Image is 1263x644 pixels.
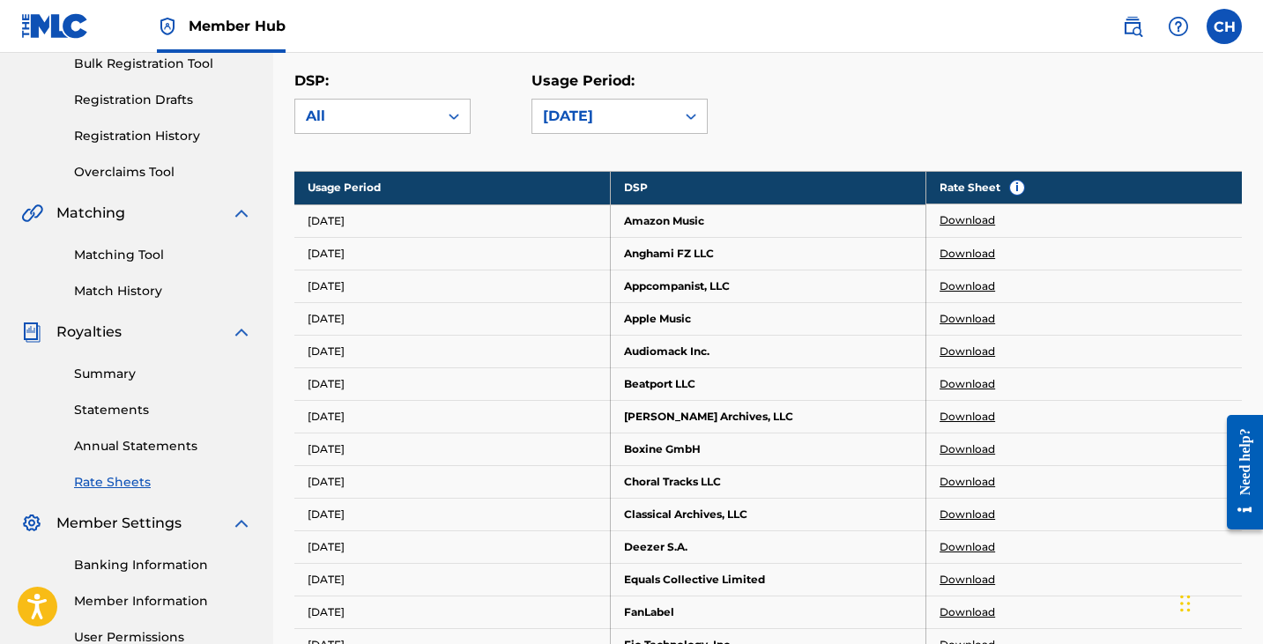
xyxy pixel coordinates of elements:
[940,212,995,228] a: Download
[610,465,925,498] td: Choral Tracks LLC
[610,171,925,204] th: DSP
[74,365,252,383] a: Summary
[940,409,995,425] a: Download
[940,246,995,262] a: Download
[74,282,252,300] a: Match History
[940,311,995,327] a: Download
[940,604,995,620] a: Download
[294,204,610,237] td: [DATE]
[74,473,252,492] a: Rate Sheets
[56,513,182,534] span: Member Settings
[610,302,925,335] td: Apple Music
[1207,9,1242,44] div: User Menu
[294,596,610,628] td: [DATE]
[294,498,610,530] td: [DATE]
[610,530,925,563] td: Deezer S.A.
[610,270,925,302] td: Appcompanist, LLC
[294,335,610,367] td: [DATE]
[1115,9,1150,44] a: Public Search
[74,91,252,109] a: Registration Drafts
[74,55,252,73] a: Bulk Registration Tool
[610,563,925,596] td: Equals Collective Limited
[1168,16,1189,37] img: help
[610,367,925,400] td: Beatport LLC
[940,572,995,588] a: Download
[294,237,610,270] td: [DATE]
[926,171,1242,204] th: Rate Sheet
[531,72,635,89] label: Usage Period:
[294,72,329,89] label: DSP:
[74,401,252,419] a: Statements
[1214,401,1263,543] iframe: Resource Center
[157,16,178,37] img: Top Rightsholder
[940,507,995,522] a: Download
[21,203,43,224] img: Matching
[294,367,610,400] td: [DATE]
[21,513,42,534] img: Member Settings
[231,322,252,343] img: expand
[56,322,122,343] span: Royalties
[74,246,252,264] a: Matching Tool
[56,203,125,224] span: Matching
[294,171,610,204] th: Usage Period
[940,539,995,555] a: Download
[940,344,995,359] a: Download
[1122,16,1143,37] img: search
[74,127,252,145] a: Registration History
[294,433,610,465] td: [DATE]
[543,106,665,127] div: [DATE]
[189,16,286,36] span: Member Hub
[306,106,427,127] div: All
[610,596,925,628] td: FanLabel
[294,530,610,563] td: [DATE]
[1180,577,1191,630] div: Drag
[74,592,252,611] a: Member Information
[294,563,610,596] td: [DATE]
[610,400,925,433] td: [PERSON_NAME] Archives, LLC
[610,433,925,465] td: Boxine GmbH
[74,437,252,455] a: Annual Statements
[74,163,252,181] a: Overclaims Tool
[610,237,925,270] td: Anghami FZ LLC
[21,322,42,343] img: Royalties
[1161,9,1196,44] div: Help
[610,204,925,237] td: Amazon Music
[294,270,610,302] td: [DATE]
[1010,181,1024,195] span: i
[1175,559,1263,644] iframe: Chat Widget
[74,556,252,574] a: Banking Information
[940,441,995,457] a: Download
[940,376,995,392] a: Download
[294,465,610,498] td: [DATE]
[294,400,610,433] td: [DATE]
[21,13,89,39] img: MLC Logo
[940,278,995,294] a: Download
[610,335,925,367] td: Audiomack Inc.
[231,513,252,534] img: expand
[940,474,995,490] a: Download
[231,203,252,224] img: expand
[294,302,610,335] td: [DATE]
[610,498,925,530] td: Classical Archives, LLC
